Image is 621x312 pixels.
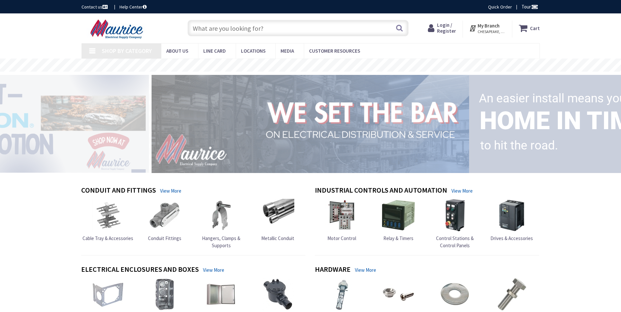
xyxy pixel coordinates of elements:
a: Quick Order [488,4,512,10]
span: Relay & Timers [383,235,413,241]
a: Login / Register [428,22,456,34]
img: Nuts & Washer [439,278,471,311]
img: Device Boxes [148,278,181,311]
span: Control Stations & Control Panels [436,235,474,248]
a: Conduit Fittings Conduit Fittings [148,199,181,242]
img: Hangers, Clamps & Supports [205,199,238,232]
img: Drives & Accessories [495,199,528,232]
a: Cable Tray & Accessories Cable Tray & Accessories [82,199,133,242]
a: View More [355,267,376,273]
a: Control Stations & Control Panels Control Stations & Control Panels [428,199,482,249]
span: Shop By Category [102,47,152,55]
span: Metallic Conduit [261,235,294,241]
a: Contact us [82,4,109,10]
span: Locations [241,48,265,54]
span: Hangers, Clamps & Supports [202,235,240,248]
a: Motor Control Motor Control [325,199,358,242]
img: Screws & Bolts [495,278,528,311]
img: Maurice Electrical Supply Company [82,19,154,39]
a: Drives & Accessories Drives & Accessories [490,199,533,242]
span: Motor Control [327,235,356,241]
a: Metallic Conduit Metallic Conduit [261,199,294,242]
span: Media [281,48,294,54]
span: Login / Register [437,22,456,34]
a: View More [160,187,181,194]
div: My Branch CHESAPEAKE, [GEOGRAPHIC_DATA] [469,22,505,34]
img: Metallic Conduit [262,199,294,232]
img: Relay & Timers [382,199,415,232]
span: Customer Resources [309,48,360,54]
h4: Industrial Controls and Automation [315,186,447,196]
h4: Hardware [315,265,351,275]
img: 1_1.png [144,73,472,174]
strong: Cart [530,22,540,34]
span: Conduit Fittings [148,235,181,241]
strong: My Branch [478,23,500,29]
span: Drives & Accessories [490,235,533,241]
span: Cable Tray & Accessories [82,235,133,241]
rs-layer: Free Same Day Pickup at 15 Locations [251,62,371,69]
img: Box Hardware & Accessories [92,278,124,311]
rs-layer: to hit the road. [480,134,558,157]
h4: Electrical Enclosures and Boxes [81,265,199,275]
img: Explosion-Proof Boxes & Accessories [262,278,294,311]
span: About us [166,48,188,54]
img: Conduit Fittings [148,199,181,232]
img: Control Stations & Control Panels [439,199,471,232]
img: Anchors [325,278,358,311]
a: Cart [519,22,540,34]
span: Line Card [203,48,226,54]
a: View More [451,187,473,194]
img: Cable Tray & Accessories [92,199,124,232]
img: Motor Control [325,199,358,232]
span: CHESAPEAKE, [GEOGRAPHIC_DATA] [478,29,505,34]
a: View More [203,267,224,273]
img: Miscellaneous Fastener [382,278,415,311]
input: What are you looking for? [188,20,409,36]
span: Tour [521,4,538,10]
h4: Conduit and Fittings [81,186,156,196]
a: Help Center [119,4,147,10]
a: Hangers, Clamps & Supports Hangers, Clamps & Supports [194,199,248,249]
a: Relay & Timers Relay & Timers [382,199,415,242]
img: Enclosures & Cabinets [205,278,238,311]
